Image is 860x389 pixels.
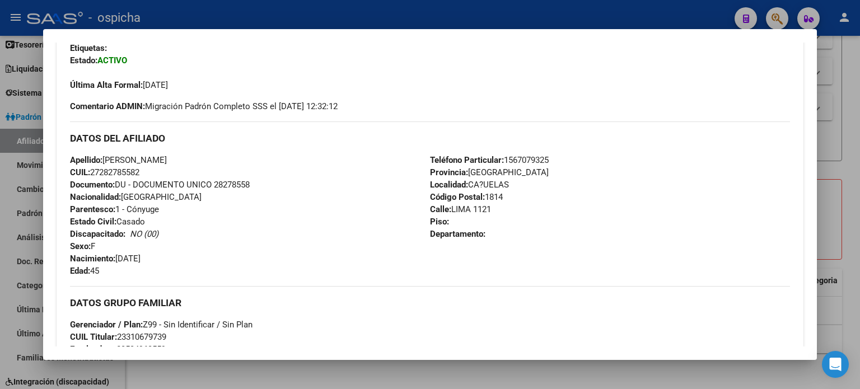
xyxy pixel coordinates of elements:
[430,229,485,239] strong: Departamento:
[70,43,107,53] strong: Etiquetas:
[822,351,849,378] div: Open Intercom Messenger
[70,180,115,190] strong: Documento:
[70,229,125,239] strong: Discapacitado:
[70,167,90,177] strong: CUIL:
[430,155,549,165] span: 1567079325
[70,155,167,165] span: [PERSON_NAME]
[430,155,504,165] strong: Teléfono Particular:
[70,320,143,330] strong: Gerenciador / Plan:
[70,180,250,190] span: DU - DOCUMENTO UNICO 28278558
[430,204,491,214] span: LIMA 1121
[70,167,139,177] span: 27282785582
[70,266,90,276] strong: Edad:
[97,55,127,65] strong: ACTIVO
[70,132,790,144] h3: DATOS DEL AFILIADO
[130,229,158,239] i: NO (00)
[70,55,97,65] strong: Estado:
[70,332,117,342] strong: CUIL Titular:
[70,332,166,342] span: 23310679739
[70,100,338,113] span: Migración Padrón Completo SSS el [DATE] 12:32:12
[70,192,202,202] span: [GEOGRAPHIC_DATA]
[430,192,485,202] strong: Código Postal:
[70,217,116,227] strong: Estado Civil:
[70,254,141,264] span: [DATE]
[70,80,168,90] span: [DATE]
[70,320,253,330] span: Z99 - Sin Identificar / Sin Plan
[70,217,145,227] span: Casado
[70,241,91,251] strong: Sexo:
[70,344,112,354] strong: Empleador:
[70,80,143,90] strong: Última Alta Formal:
[70,101,145,111] strong: Comentario ADMIN:
[70,241,95,251] span: F
[116,343,166,355] div: 30504960559
[430,167,468,177] strong: Provincia:
[430,217,449,227] strong: Piso:
[70,204,159,214] span: 1 - Cónyuge
[70,192,121,202] strong: Nacionalidad:
[430,204,451,214] strong: Calle:
[430,180,509,190] span: CA?UELAS
[70,266,99,276] span: 45
[70,204,115,214] strong: Parentesco:
[70,297,790,309] h3: DATOS GRUPO FAMILIAR
[430,192,503,202] span: 1814
[70,155,102,165] strong: Apellido:
[70,254,115,264] strong: Nacimiento:
[430,167,549,177] span: [GEOGRAPHIC_DATA]
[430,180,468,190] strong: Localidad:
